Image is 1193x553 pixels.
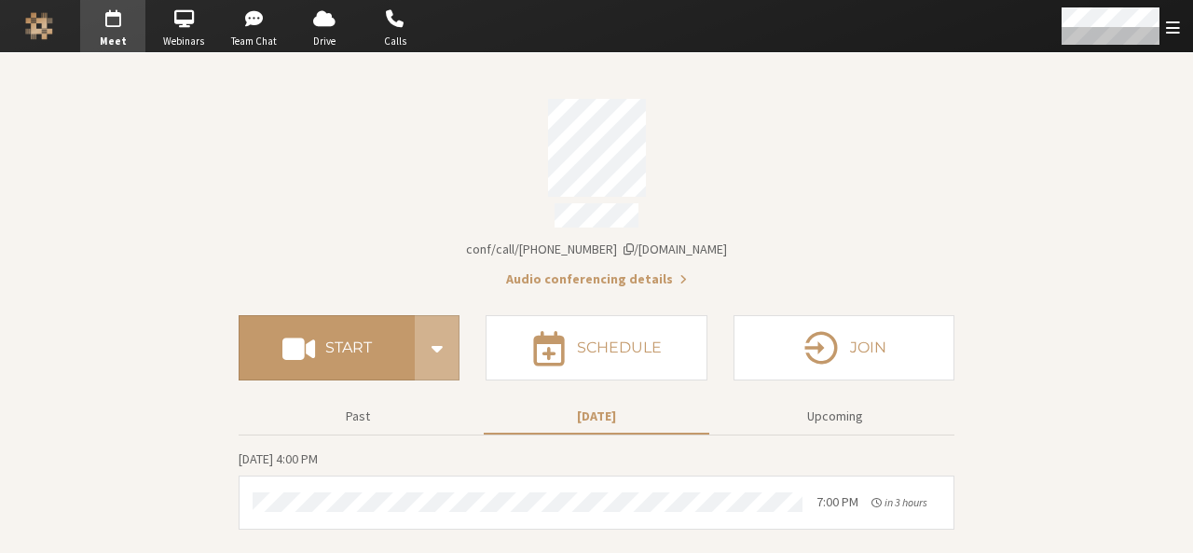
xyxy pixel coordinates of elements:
button: Upcoming [722,400,948,433]
span: Drive [292,34,357,49]
button: Join [734,315,954,380]
div: 7:00 PM [816,492,858,512]
span: Team Chat [222,34,287,49]
button: Past [245,400,471,433]
span: Calls [363,34,428,49]
span: Copy my meeting room link [466,241,727,257]
h4: Join [850,340,886,355]
button: [DATE] [484,400,709,433]
span: Webinars [151,34,216,49]
section: Today's Meetings [239,449,954,530]
button: Copy my meeting room linkCopy my meeting room link [466,240,727,259]
img: Iotum [25,12,53,40]
span: [DATE] 4:00 PM [239,450,318,467]
button: Schedule [486,315,706,380]
span: in 3 hours [884,495,927,509]
button: Audio conferencing details [506,270,687,289]
button: Start [239,315,415,380]
h4: Schedule [577,340,662,355]
span: Meet [80,34,145,49]
div: Start conference options [415,315,459,380]
h4: Start [325,340,372,355]
section: Account details [239,86,954,289]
